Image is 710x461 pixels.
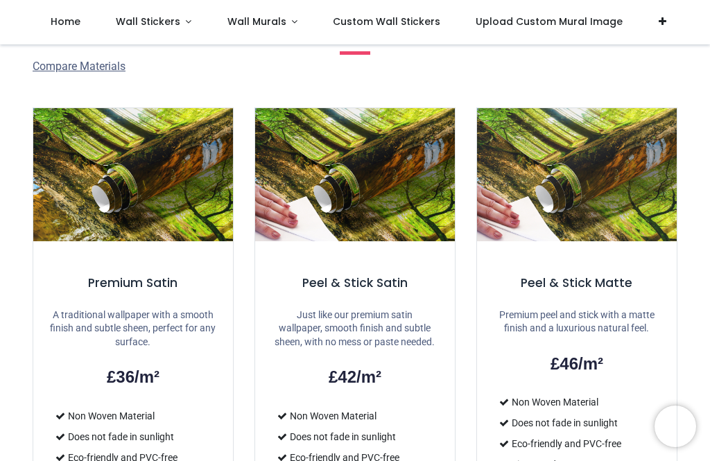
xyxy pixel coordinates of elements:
[50,275,216,292] h5: Premium Satin
[272,275,438,292] h5: Peel & Stick Satin
[50,426,216,447] li: Does not fade in sunlight
[494,308,660,336] p: Premium peel and stick with a matte finish and a luxurious natural feel.
[33,108,233,241] img: WS-42854-MaterialComparison-NW.jpg
[494,275,660,292] h5: Peel & Stick Matte
[50,365,216,389] h2: £36/m²
[51,15,80,28] span: Home
[33,60,125,73] span: Compare Materials
[477,108,677,241] img: WS-42854-MaterialComparison-PSM.jpg
[476,15,623,28] span: Upload Custom Mural Image
[272,365,438,389] h2: £42/m²
[227,15,286,28] span: Wall Murals
[272,426,438,447] li: Does not fade in sunlight
[333,15,440,28] span: Custom Wall Stickers
[272,308,438,349] p: Just like our premium satin wallpaper, smooth finish and subtle sheen, with no mess or paste needed.
[494,352,660,376] h2: £46/m²
[255,108,455,241] img: WS-42854-MaterialComparison-VL.jpg
[116,15,180,28] span: Wall Stickers
[50,406,216,426] li: Non Woven Material
[655,406,696,447] iframe: Brevo live chat
[494,392,660,412] li: Non Woven Material
[272,406,438,426] li: Non Woven Material
[50,308,216,349] p: A traditional wallpaper with a smooth finish and subtle sheen, perfect for any surface.
[494,433,660,454] li: Eco-friendly and PVC-free
[494,412,660,433] li: Does not fade in sunlight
